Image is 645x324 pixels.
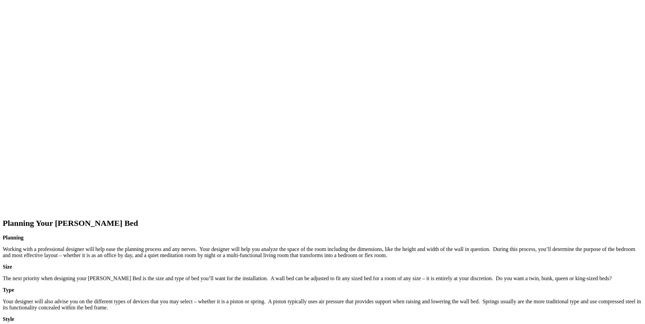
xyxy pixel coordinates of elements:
[3,264,12,270] strong: Size
[3,287,14,293] strong: Type
[3,299,642,311] p: Your designer will also advise you on the different types of devices that you may select – whethe...
[3,235,23,240] strong: Planning
[3,275,642,282] p: The next priority when designing your [PERSON_NAME] Bed is the size and type of bed you’ll want f...
[3,316,14,322] strong: Style
[3,246,642,258] p: Working with a professional designer will help ease the planning process and any nerves. Your des...
[3,219,642,228] h2: Planning Your [PERSON_NAME] Bed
